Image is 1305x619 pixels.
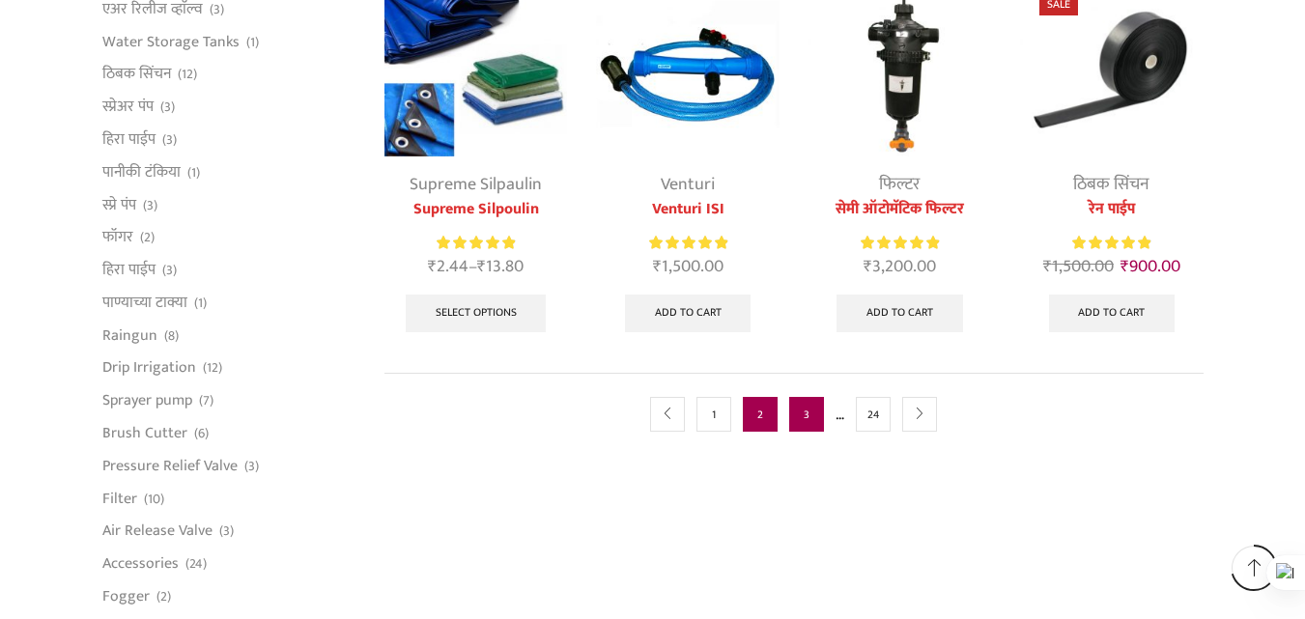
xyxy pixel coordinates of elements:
span: ₹ [1121,252,1129,281]
bdi: 900.00 [1121,252,1180,281]
bdi: 3,200.00 [864,252,936,281]
div: Rated 5.00 out of 5 [861,233,939,253]
a: Pressure Relief Valve [102,449,238,482]
a: पानीकी टंकिया [102,155,181,188]
bdi: 1,500.00 [1043,252,1114,281]
span: ₹ [864,252,872,281]
span: ₹ [653,252,662,281]
span: Page 2 [743,397,778,432]
span: Rated out of 5 [861,233,939,253]
a: Page 1 [696,397,731,432]
nav: Product Pagination [384,373,1204,455]
a: Supreme Silpoulin [384,198,567,221]
a: Fogger [102,579,150,612]
a: Accessories [102,548,179,580]
span: … [836,402,844,427]
span: (3) [160,98,175,117]
a: रेन पाईप [1020,198,1203,221]
span: Rated out of 5 [649,233,727,253]
a: Add to cart: “Venturi ISI” [625,295,752,333]
a: Supreme Silpaulin [410,170,542,199]
span: ₹ [477,252,486,281]
a: हिरा पाईप [102,123,156,155]
span: (3) [219,521,234,541]
span: (12) [178,65,197,84]
div: Rated 5.00 out of 5 [1072,233,1150,253]
bdi: 2.44 [428,252,468,281]
a: Venturi [661,170,715,199]
a: Page 24 [856,397,891,432]
span: (1) [187,163,200,183]
bdi: 13.80 [477,252,524,281]
a: Add to cart: “रेन पाईप” [1049,295,1176,333]
a: Brush Cutter [102,417,187,450]
a: फॉगर [102,221,133,254]
span: (2) [140,228,155,247]
div: Rated 5.00 out of 5 [437,233,515,253]
span: (3) [162,261,177,280]
a: फिल्टर [879,170,920,199]
span: (12) [203,358,222,378]
span: (1) [194,294,207,313]
span: (3) [143,196,157,215]
span: (3) [244,457,259,476]
a: Drip Irrigation [102,352,196,384]
a: Page 3 [789,397,824,432]
span: (8) [164,326,179,346]
a: पाण्याच्या टाक्या [102,286,187,319]
a: Filter [102,482,137,515]
span: – [384,254,567,280]
div: Rated 5.00 out of 5 [649,233,727,253]
span: ₹ [428,252,437,281]
a: ठिबक सिंचन [102,58,171,91]
span: (7) [199,391,213,410]
a: सेमी ऑटोमॅटिक फिल्टर [809,198,991,221]
a: Raingun [102,319,157,352]
a: स्प्रे पंप [102,188,136,221]
a: Water Storage Tanks [102,25,240,58]
a: Venturi ISI [596,198,779,221]
span: (10) [144,490,164,509]
span: (3) [162,130,177,150]
bdi: 1,500.00 [653,252,723,281]
a: स्प्रेअर पंप [102,91,154,124]
span: Rated out of 5 [437,233,515,253]
a: Select options for “Supreme Silpoulin” [406,295,547,333]
span: Rated out of 5 [1072,233,1150,253]
span: (6) [194,424,209,443]
span: (2) [156,587,171,606]
a: Add to cart: “सेमी ऑटोमॅटिक फिल्टर” [837,295,963,333]
span: (1) [246,33,259,52]
a: ठिबक सिंचन [1073,170,1149,199]
a: Air Release Valve [102,515,213,548]
a: Sprayer pump [102,384,192,417]
span: (24) [185,554,207,574]
span: ₹ [1043,252,1052,281]
a: हिरा पाईप [102,254,156,287]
